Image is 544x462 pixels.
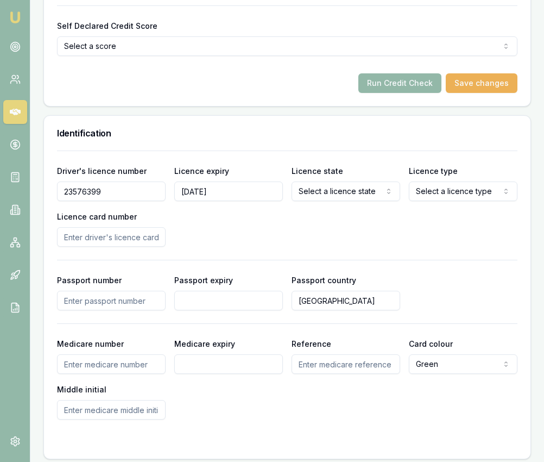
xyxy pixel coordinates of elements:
[174,166,229,176] label: Licence expiry
[292,339,331,348] label: Reference
[57,166,147,176] label: Driver's licence number
[174,339,235,348] label: Medicare expiry
[57,21,157,30] label: Self Declared Credit Score
[57,385,106,394] label: Middle initial
[292,276,356,285] label: Passport country
[409,339,453,348] label: Card colour
[57,339,124,348] label: Medicare number
[292,291,400,310] input: Enter passport country
[57,400,166,420] input: Enter medicare middle initial
[57,212,137,221] label: Licence card number
[358,73,441,93] button: Run Credit Check
[57,291,166,310] input: Enter passport number
[57,182,166,201] input: Enter driver's licence number
[174,276,233,285] label: Passport expiry
[292,166,343,176] label: Licence state
[292,354,400,374] input: Enter medicare reference
[409,166,458,176] label: Licence type
[57,354,166,374] input: Enter medicare number
[57,227,166,247] input: Enter driver's licence card number
[57,276,122,285] label: Passport number
[57,129,517,138] h3: Identification
[9,11,22,24] img: emu-icon-u.png
[446,73,517,93] button: Save changes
